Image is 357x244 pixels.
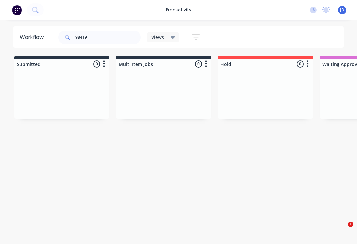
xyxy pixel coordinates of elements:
input: Search for orders... [75,31,141,44]
div: Workflow [20,33,47,41]
span: JD [340,7,344,13]
span: Views [151,34,164,41]
iframe: Intercom live chat [335,222,350,237]
img: Factory [12,5,22,15]
div: productivity [163,5,195,15]
span: 1 [348,222,353,227]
